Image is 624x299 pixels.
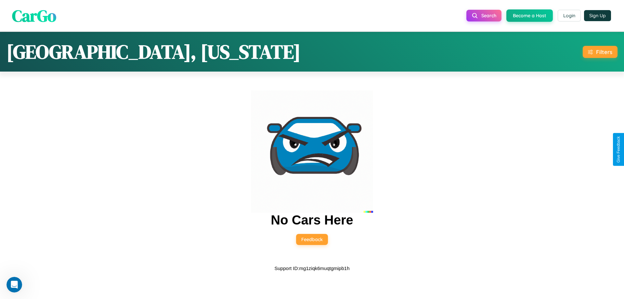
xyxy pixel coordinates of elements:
img: car [251,90,373,213]
h2: No Cars Here [271,213,353,227]
iframe: Intercom live chat [6,277,22,292]
button: Feedback [296,234,328,245]
p: Support ID: mg1ziqk6muqtgmipb1h [275,264,350,273]
div: Filters [596,48,612,55]
span: Search [481,13,496,19]
div: Give Feedback [616,136,621,163]
button: Search [466,10,501,21]
button: Filters [583,46,617,58]
button: Sign Up [584,10,611,21]
button: Login [558,10,581,21]
h1: [GEOGRAPHIC_DATA], [US_STATE] [6,38,301,65]
button: Become a Host [506,9,553,22]
span: CarGo [12,4,56,27]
